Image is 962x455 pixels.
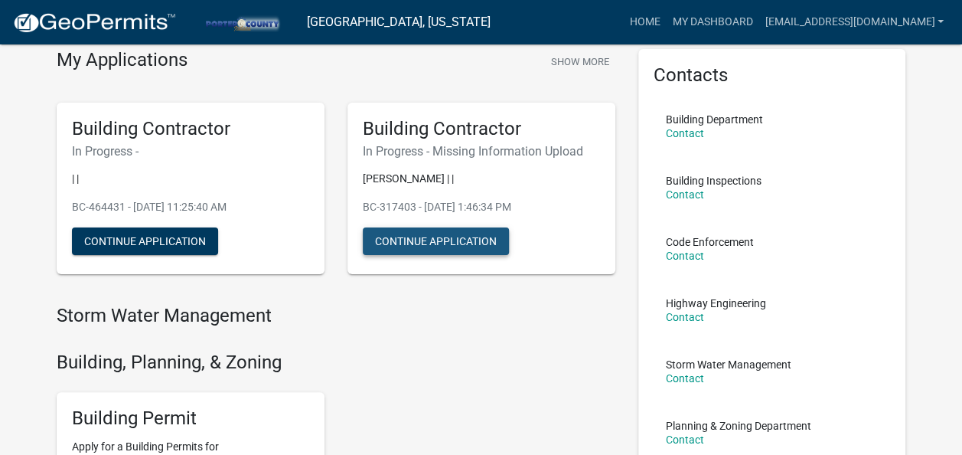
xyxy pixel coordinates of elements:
button: Show More [545,49,615,74]
h4: My Applications [57,49,188,72]
p: | | [72,171,309,187]
p: Storm Water Management [666,359,791,370]
button: Continue Application [363,227,509,255]
h5: Building Contractor [72,118,309,140]
p: BC-317403 - [DATE] 1:46:34 PM [363,199,600,215]
p: BC-464431 - [DATE] 11:25:40 AM [72,199,309,215]
h5: Contacts [654,64,891,87]
a: [GEOGRAPHIC_DATA], [US_STATE] [307,9,491,35]
a: [EMAIL_ADDRESS][DOMAIN_NAME] [758,8,950,37]
p: Highway Engineering [666,298,766,309]
p: Building Department [666,114,763,125]
h5: Building Contractor [363,118,600,140]
a: Contact [666,311,704,323]
p: Planning & Zoning Department [666,421,811,431]
h6: In Progress - [72,144,309,159]
a: Contact [666,372,704,385]
img: Porter County, Indiana [188,11,295,32]
p: Building Inspections [666,175,761,186]
p: [PERSON_NAME] | | [363,171,600,187]
h4: Building, Planning, & Zoning [57,352,615,374]
h6: In Progress - Missing Information Upload [363,144,600,159]
a: Home [623,8,666,37]
button: Continue Application [72,227,218,255]
a: My Dashboard [666,8,758,37]
p: Code Enforcement [666,237,754,247]
a: Contact [666,188,704,201]
a: Contact [666,250,704,262]
h4: Storm Water Management [57,305,615,327]
a: Contact [666,127,704,139]
a: Contact [666,434,704,446]
h5: Building Permit [72,408,309,430]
